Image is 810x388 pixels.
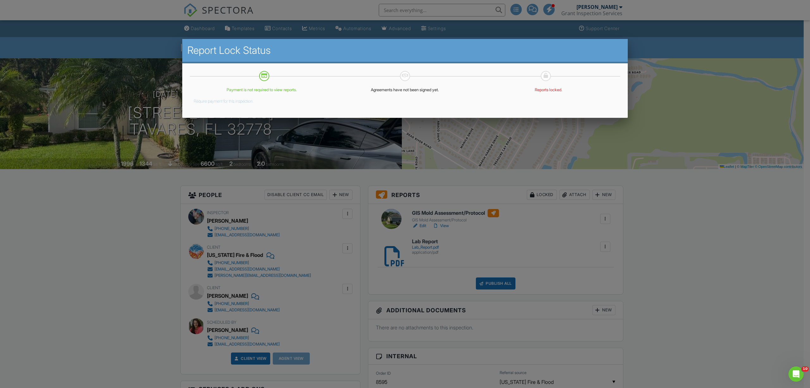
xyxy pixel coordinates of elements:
p: Payment is not required to view reports. [194,87,329,92]
p: Reports locked. [481,87,616,92]
h2: Report Lock Status [187,44,623,57]
button: Require payment for this inspection. [194,96,253,104]
span: 10 [801,366,809,372]
iframe: Intercom live chat [788,366,804,382]
p: Agreements have not been signed yet. [337,87,473,92]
